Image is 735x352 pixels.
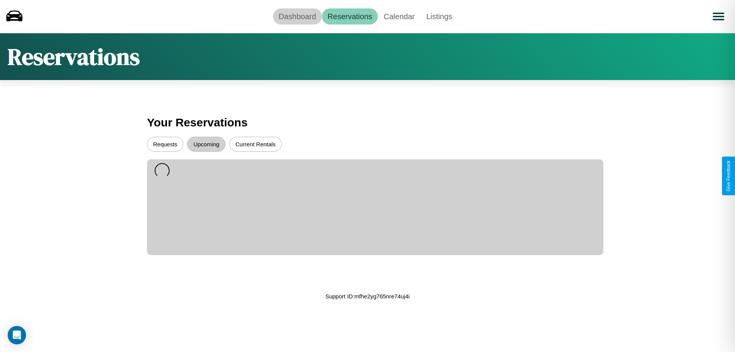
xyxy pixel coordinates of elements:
[378,8,420,25] a: Calendar
[420,8,458,25] a: Listings
[8,326,26,344] div: Open Intercom Messenger
[726,160,731,192] div: Give Feedback
[147,112,588,133] h3: Your Reservations
[187,137,225,152] button: Upcoming
[229,137,282,152] button: Current Rentals
[273,8,322,25] a: Dashboard
[708,6,729,27] button: Open menu
[322,8,378,25] a: Reservations
[8,41,140,72] h1: Reservations
[325,291,410,301] p: Support ID: mfhe2yg765nre74uj4i
[147,137,183,152] button: Requests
